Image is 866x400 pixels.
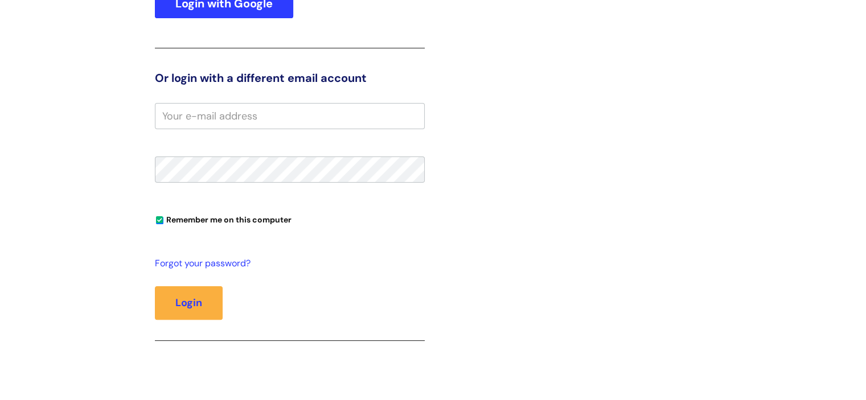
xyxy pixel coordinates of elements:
h3: Or login with a different email account [155,71,425,85]
label: Remember me on this computer [155,212,292,225]
button: Login [155,286,223,319]
input: Remember me on this computer [156,217,163,224]
div: You can uncheck this option if you're logging in from a shared device [155,210,425,228]
input: Your e-mail address [155,103,425,129]
a: Forgot your password? [155,255,419,272]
